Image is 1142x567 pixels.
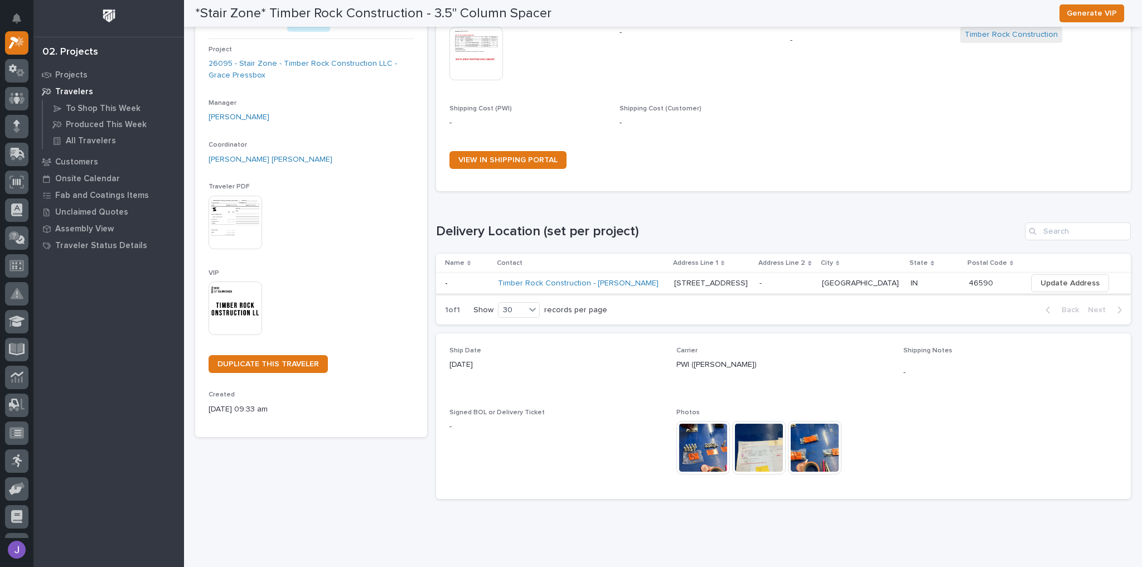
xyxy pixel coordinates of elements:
p: To Shop This Week [66,104,141,114]
h1: Delivery Location (set per project) [436,224,1021,240]
span: Project [209,46,232,53]
a: To Shop This Week [43,100,184,116]
p: Contact [497,257,522,269]
p: - [449,117,607,129]
p: - [445,277,450,288]
span: VIEW IN SHIPPING PORTAL [458,156,558,164]
input: Search [1025,222,1131,240]
button: Notifications [5,7,28,30]
span: Shipping Notes [903,347,952,354]
p: Assembly View [55,224,114,234]
button: Generate VIP [1059,4,1124,22]
a: [PERSON_NAME] [PERSON_NAME] [209,154,332,166]
a: [PERSON_NAME] [209,112,269,123]
h2: *Stair Zone* Timber Rock Construction - 3.5" Column Spacer [195,6,551,22]
button: users-avatar [5,538,28,561]
button: Update Address [1031,274,1109,292]
span: Update Address [1041,277,1100,290]
a: VIEW IN SHIPPING PORTAL [449,151,567,169]
a: Fab and Coatings Items [33,187,184,203]
span: Next [1088,305,1112,315]
a: DUPLICATE THIS TRAVELER [209,355,328,373]
p: - [449,421,663,433]
p: Address Line 2 [758,257,805,269]
a: Unclaimed Quotes [33,203,184,220]
p: Show [473,306,493,315]
span: Generate VIP [1067,7,1117,20]
p: All Travelers [66,136,116,146]
span: Ship Date [449,347,481,354]
p: - [903,367,1117,379]
a: All Travelers [43,133,184,148]
a: Customers [33,153,184,170]
span: Back [1055,305,1079,315]
span: Photos [676,409,700,416]
div: 30 [499,304,525,316]
p: [DATE] [449,359,663,371]
p: - [620,27,777,38]
p: [STREET_ADDRESS] [674,277,750,288]
a: Traveler Status Details [33,237,184,254]
p: Customers [55,157,98,167]
a: Onsite Calendar [33,170,184,187]
p: Address Line 1 [673,257,718,269]
img: Workspace Logo [99,6,119,26]
p: Onsite Calendar [55,174,120,184]
span: Traveler PDF [209,183,250,190]
p: Name [445,257,464,269]
a: Projects [33,66,184,83]
span: DUPLICATE THIS TRAVELER [217,360,319,368]
span: VIP [209,270,219,277]
p: 46590 [969,277,995,288]
p: [DATE] 09:33 am [209,404,414,415]
p: [GEOGRAPHIC_DATA] [822,277,901,288]
p: - [759,277,764,288]
span: Coordinator [209,142,247,148]
p: - [620,117,777,129]
p: Travelers [55,87,93,97]
a: Produced This Week [43,117,184,132]
tr: -- Timber Rock Construction - [PERSON_NAME] [STREET_ADDRESS][STREET_ADDRESS] -- [GEOGRAPHIC_DATA]... [436,273,1131,294]
span: Manager [209,100,236,106]
a: Timber Rock Construction [965,29,1058,41]
p: 1 of 1 [436,297,469,324]
p: Produced This Week [66,120,147,130]
a: Assembly View [33,220,184,237]
p: Fab and Coatings Items [55,191,149,201]
p: State [909,257,928,269]
p: Projects [55,70,88,80]
a: Timber Rock Construction - [PERSON_NAME] [498,279,659,288]
p: Traveler Status Details [55,241,147,251]
span: Signed BOL or Delivery Ticket [449,409,545,416]
p: PWI ([PERSON_NAME]) [676,359,890,371]
span: Shipping Cost (Customer) [620,105,701,112]
div: 02. Projects [42,46,98,59]
span: Shipping Cost (PWI) [449,105,512,112]
button: Back [1037,305,1083,315]
span: Carrier [676,347,698,354]
span: Created [209,391,235,398]
a: Travelers [33,83,184,100]
button: Next [1083,305,1131,315]
p: IN [911,277,920,288]
div: Notifications [14,13,28,31]
p: City [821,257,833,269]
p: - [790,35,947,46]
p: Unclaimed Quotes [55,207,128,217]
p: records per page [544,306,607,315]
a: 26095 - Stair Zone - Timber Rock Construction LLC - Grace Pressbox [209,58,414,81]
p: Postal Code [967,257,1007,269]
